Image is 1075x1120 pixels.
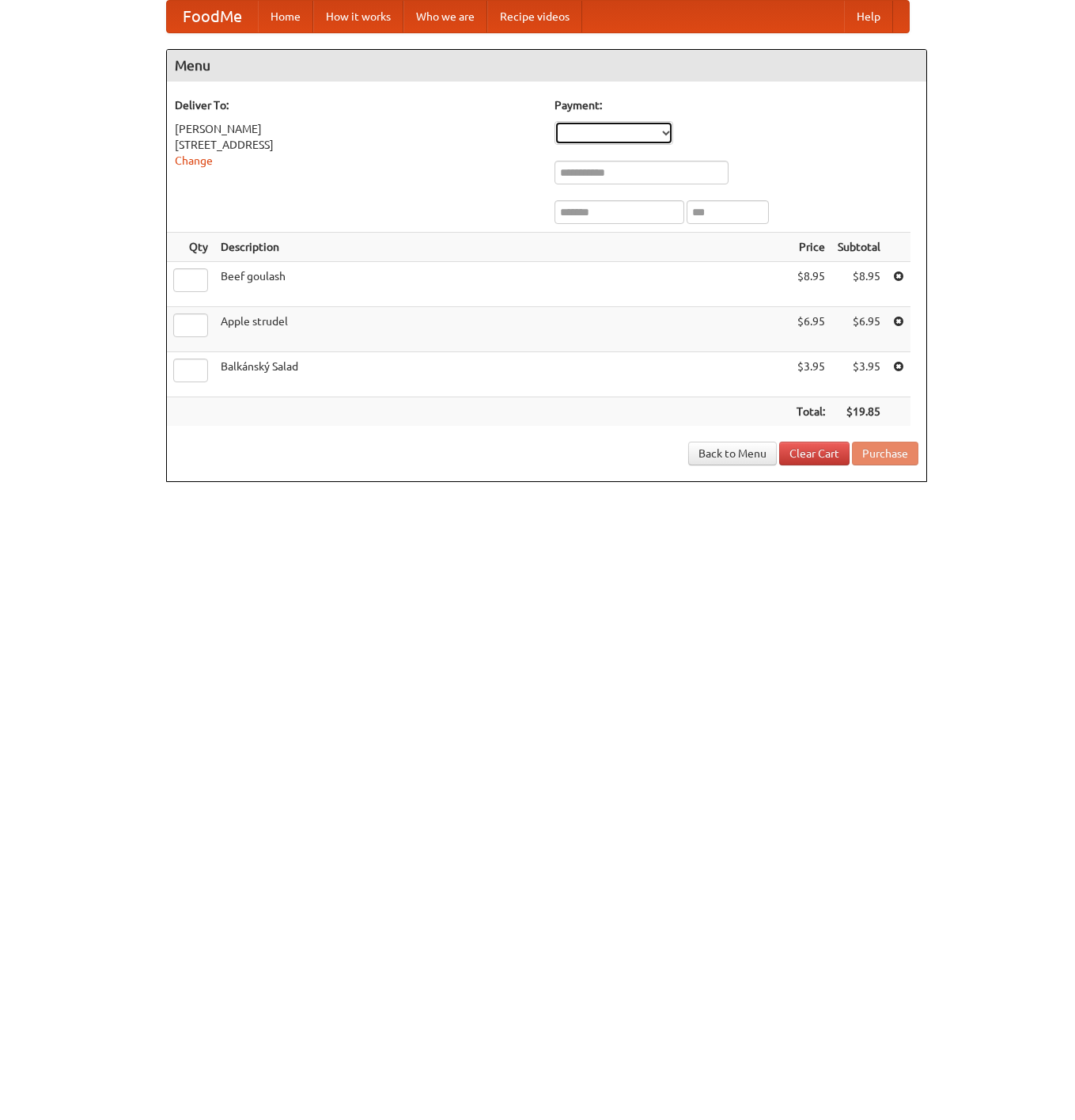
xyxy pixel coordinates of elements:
td: Apple strudel [214,307,790,352]
a: How it works [313,1,403,32]
a: FoodMe [167,1,258,32]
h4: Menu [167,50,926,82]
a: Home [258,1,313,32]
th: Price [790,233,831,262]
td: $6.95 [790,307,831,352]
th: Qty [167,233,214,262]
th: Total: [790,397,831,427]
td: Balkánský Salad [214,352,790,397]
a: Recipe videos [487,1,582,32]
div: [STREET_ADDRESS] [175,137,539,153]
h5: Payment: [555,97,918,113]
div: [PERSON_NAME] [175,121,539,137]
th: Subtotal [831,233,887,262]
a: Help [844,1,893,32]
a: Who we are [403,1,487,32]
td: $6.95 [831,307,887,352]
th: Description [214,233,790,262]
a: Clear Cart [779,442,850,465]
td: $8.95 [790,262,831,307]
a: Back to Menu [688,442,777,465]
td: $3.95 [790,352,831,397]
th: $19.85 [831,397,887,427]
td: Beef goulash [214,262,790,307]
h5: Deliver To: [175,97,539,113]
button: Purchase [852,442,918,465]
td: $3.95 [831,352,887,397]
td: $8.95 [831,262,887,307]
a: Change [175,154,213,167]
